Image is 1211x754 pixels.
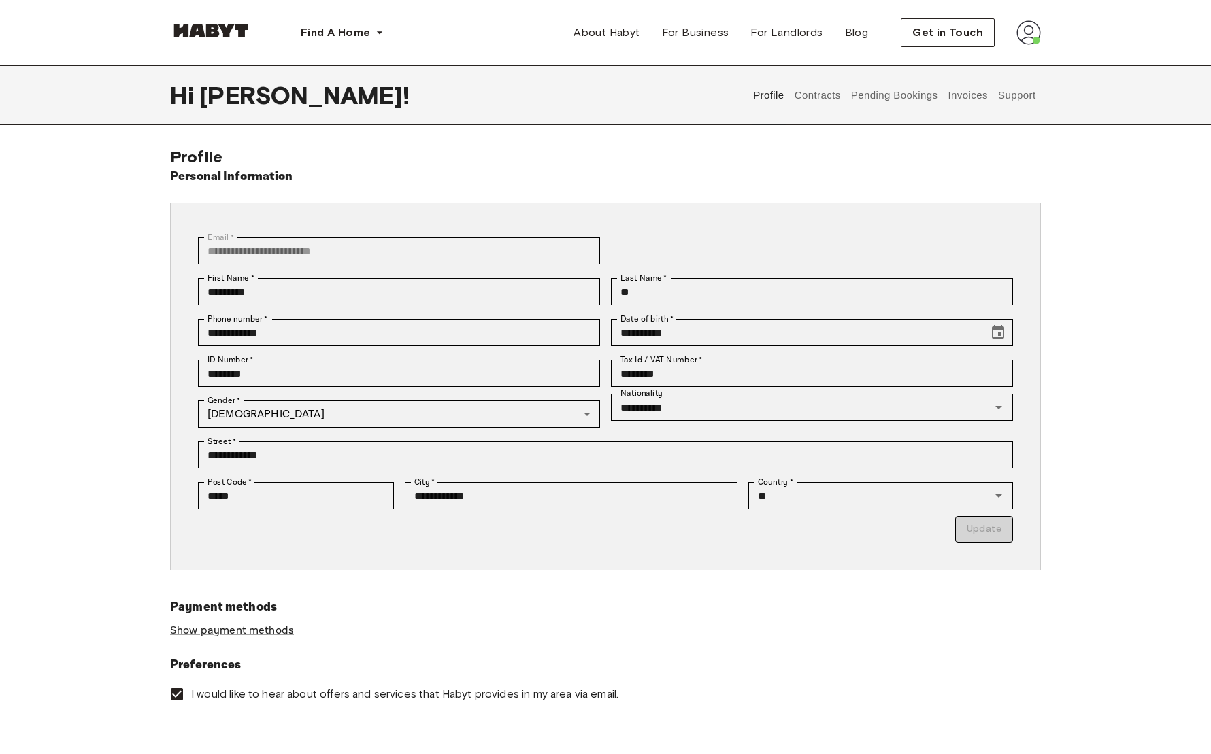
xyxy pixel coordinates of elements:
label: Nationality [620,388,663,399]
label: Date of birth [620,313,674,325]
button: Open [989,398,1008,417]
label: Street [208,435,236,447]
button: Pending Bookings [849,65,940,125]
button: Get in Touch [901,18,995,47]
label: Email [208,231,234,243]
span: About Habyt [574,24,640,41]
span: Hi [170,81,199,109]
div: You can't change your email address at the moment. Please reach out to customer support in case y... [198,237,600,264]
button: Find A Home [290,19,395,46]
div: [DEMOGRAPHIC_DATA] [198,400,600,428]
h6: Preferences [170,655,1041,674]
img: avatar [1016,20,1041,45]
button: Contracts [793,65,842,125]
a: For Landlords [740,19,833,46]
span: Get in Touch [912,24,983,41]
span: For Business [662,24,729,41]
h6: Personal Information [170,167,293,186]
label: Phone number [208,313,268,325]
label: Gender [208,394,240,407]
button: Open [989,486,1008,505]
span: I would like to hear about offers and services that Habyt provides in my area via email. [191,687,618,702]
a: About Habyt [563,19,650,46]
span: For Landlords [750,24,823,41]
button: Choose date, selected date is Nov 2, 2003 [984,319,1012,346]
a: For Business [651,19,740,46]
span: Find A Home [301,24,370,41]
a: Blog [834,19,880,46]
label: City [414,476,435,488]
label: Last Name [620,272,667,284]
button: Invoices [946,65,989,125]
div: user profile tabs [748,65,1041,125]
span: Blog [845,24,869,41]
label: Country [758,476,793,488]
label: First Name [208,272,254,284]
label: Post Code [208,476,252,488]
span: Profile [170,147,222,167]
h6: Payment methods [170,598,1041,617]
label: Tax Id / VAT Number [620,354,702,366]
span: [PERSON_NAME] ! [199,81,410,109]
label: ID Number [208,354,253,366]
button: Support [996,65,1038,125]
button: Profile [752,65,786,125]
a: Show payment methods [170,623,294,638]
img: Habyt [170,24,252,37]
